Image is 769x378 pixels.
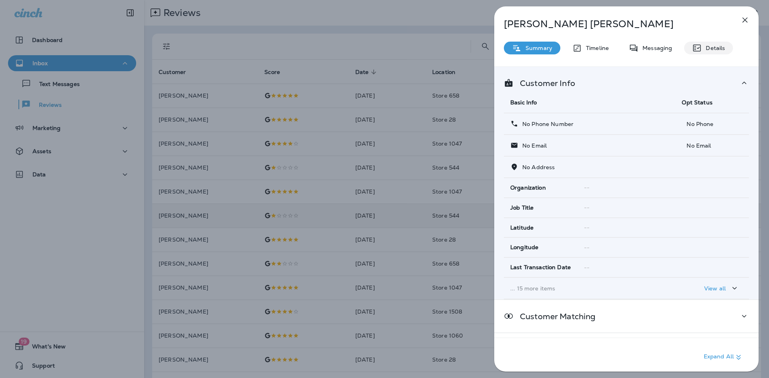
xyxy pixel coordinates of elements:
span: -- [584,264,590,271]
p: No Email [518,142,547,149]
span: Basic Info [510,99,537,106]
p: [PERSON_NAME] [PERSON_NAME] [504,18,723,30]
button: View all [701,281,743,296]
p: No Phone [682,121,743,127]
span: Opt Status [682,99,712,106]
p: No Email [682,142,743,149]
span: Latitude [510,224,533,231]
p: Timeline [582,45,609,51]
p: Expand All [704,352,743,362]
span: Organization [510,184,546,191]
button: Expand All [701,350,747,364]
span: Job Title [510,204,533,211]
p: View all [704,285,726,292]
p: Customer Info [513,80,575,86]
p: Summary [521,45,552,51]
span: Last Transaction Date [510,264,571,271]
p: Details [702,45,725,51]
p: ... 15 more items [510,285,669,292]
p: No Phone Number [518,121,574,127]
span: Longitude [510,244,538,251]
span: -- [584,224,590,231]
p: No Address [518,164,555,170]
span: -- [584,204,590,211]
span: -- [584,244,590,251]
p: Customer Matching [513,313,596,320]
p: Messaging [638,45,672,51]
span: -- [584,184,590,191]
